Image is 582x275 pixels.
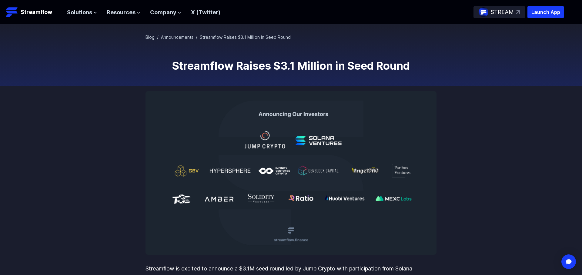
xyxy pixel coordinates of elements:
[67,8,97,17] button: Solutions
[145,35,155,40] a: Blog
[21,8,52,16] p: Streamflow
[157,35,159,40] span: /
[479,7,488,17] img: streamflow-logo-circle.png
[473,6,525,18] a: STREAM
[6,6,18,18] img: Streamflow Logo
[145,91,436,255] img: Streamflow Raises $3.1 Million in Seed Round
[67,8,92,17] span: Solutions
[150,8,176,17] span: Company
[491,8,514,17] p: STREAM
[6,6,61,18] a: Streamflow
[107,8,135,17] span: Resources
[161,35,193,40] a: Announcements
[145,60,436,72] h1: Streamflow Raises $3.1 Million in Seed Round
[191,9,220,15] a: X (Twitter)
[196,35,197,40] span: /
[561,254,576,269] div: Open Intercom Messenger
[200,35,291,40] span: Streamflow Raises $3.1 Million in Seed Round
[150,8,181,17] button: Company
[527,6,564,18] button: Launch App
[107,8,140,17] button: Resources
[516,10,520,14] img: top-right-arrow.svg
